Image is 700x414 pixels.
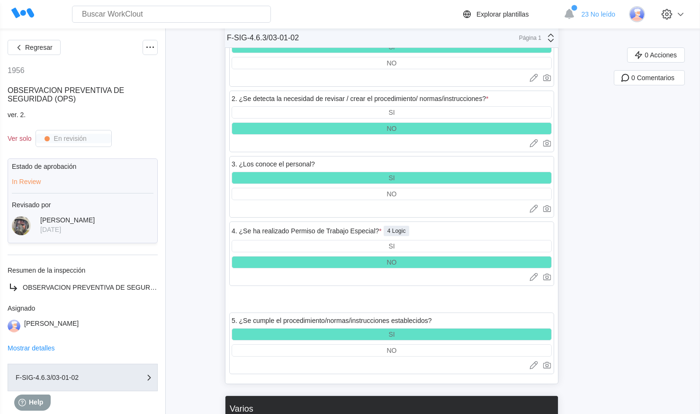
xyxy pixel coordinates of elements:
div: NO [387,258,397,266]
button: 0 Acciones [627,47,685,63]
div: ver. 2. [8,111,158,119]
div: NO [387,59,397,67]
div: Ver solo [8,135,32,142]
button: F-SIG-4.6.3/03-01-02 [8,364,158,391]
div: 3. ¿Los conoce el personal? [232,160,315,168]
div: [PERSON_NAME] [40,216,95,224]
a: Explorar plantillas [461,9,559,20]
div: Varios [230,404,253,414]
div: NO [387,190,397,198]
span: 0 Acciones [645,52,677,58]
div: 4. ¿Se ha realizado Permiso de Trabajo Especial? [232,227,382,235]
a: OBSERVACION PREVENTIVA DE SEGURIDAD (OPS) [8,282,158,293]
div: SI [388,174,395,182]
img: user-3.png [8,320,20,332]
div: Explorar plantillas [476,10,529,18]
button: 0 Comentarios [614,70,685,85]
span: OBSERVACION PREVENTIVA DE SEGURIDAD (OPS) [8,86,124,103]
span: 23 No leído [581,10,615,18]
span: Regresar [25,44,53,51]
div: 5. ¿Se cumple el procedimiento/normas/instrucciones establecidos? [232,317,432,324]
div: SI [388,109,395,116]
div: 1956 [8,66,25,75]
span: 0 Comentarios [631,74,674,81]
div: [DATE] [40,226,95,233]
div: Estado de aprobación [12,163,153,170]
div: F-SIG-4.6.3/03-01-02 [227,34,299,42]
div: Revisado por [12,201,153,209]
div: [PERSON_NAME] [24,320,79,332]
div: 2. ¿Se detecta la necesidad de revisar / crear el procedimiento/ normas/instrucciones? [232,95,488,102]
div: NO [387,347,397,354]
span: OBSERVACION PREVENTIVA DE SEGURIDAD (OPS) [23,284,186,291]
div: Resumen de la inspección [8,267,158,274]
img: 2f847459-28ef-4a61-85e4-954d408df519.jpg [12,216,31,235]
div: 4 Logic [384,226,410,236]
img: user-3.png [629,6,645,22]
div: SI [388,242,395,250]
div: In Review [12,178,153,185]
button: Regresar [8,40,61,55]
input: Buscar WorkClout [72,6,271,23]
div: NO [387,125,397,132]
div: SI [388,331,395,338]
div: Página 1 [518,35,541,41]
div: Asignado [8,304,158,312]
button: Mostrar detalles [8,345,55,351]
div: F-SIG-4.6.3/03-01-02 [16,374,110,381]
